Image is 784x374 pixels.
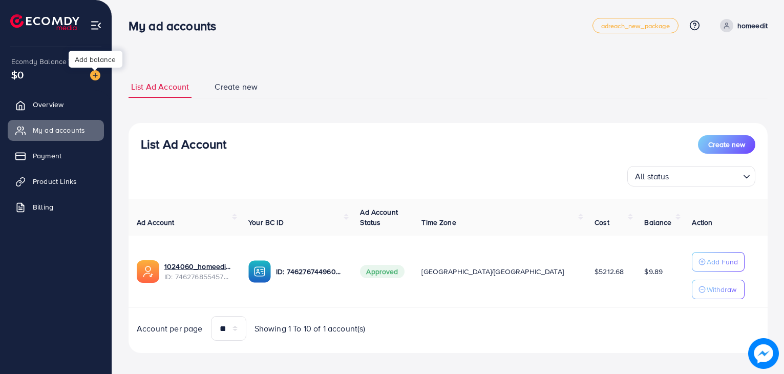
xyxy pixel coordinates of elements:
button: Withdraw [692,280,745,299]
img: ic-ads-acc.e4c84228.svg [137,260,159,283]
span: Approved [360,265,404,278]
span: $0 [11,67,24,82]
input: Search for option [672,167,739,184]
span: $9.89 [644,266,663,277]
a: homeedit [716,19,768,32]
span: Ecomdy Balance [11,56,67,67]
span: Ad Account [137,217,175,227]
span: Showing 1 To 10 of 1 account(s) [255,323,366,335]
span: Balance [644,217,671,227]
p: ID: 7462767449604177937 [276,265,344,278]
p: Withdraw [707,283,736,296]
p: homeedit [737,19,768,32]
span: Your BC ID [248,217,284,227]
a: Payment [8,146,104,166]
span: Create new [708,139,745,150]
button: Add Fund [692,252,745,272]
span: Account per page [137,323,203,335]
span: Billing [33,202,53,212]
a: 1024060_homeedit7_1737561213516 [164,261,232,272]
a: Billing [8,197,104,217]
h3: List Ad Account [141,137,226,152]
a: Overview [8,94,104,115]
span: Time Zone [421,217,456,227]
div: <span class='underline'>1024060_homeedit7_1737561213516</span></br>7462768554572742672 [164,261,232,282]
img: ic-ba-acc.ded83a64.svg [248,260,271,283]
span: [GEOGRAPHIC_DATA]/[GEOGRAPHIC_DATA] [421,266,564,277]
span: Ad Account Status [360,207,398,227]
h3: My ad accounts [129,18,224,33]
button: Create new [698,135,755,154]
img: menu [90,19,102,31]
span: Action [692,217,712,227]
div: Search for option [627,166,755,186]
span: ID: 7462768554572742672 [164,272,232,282]
span: Payment [33,151,61,161]
p: Add Fund [707,256,738,268]
span: Cost [595,217,609,227]
a: My ad accounts [8,120,104,140]
span: $5212.68 [595,266,624,277]
span: adreach_new_package [601,23,670,29]
img: logo [10,14,79,30]
span: Create new [215,81,258,93]
span: List Ad Account [131,81,189,93]
span: Overview [33,99,63,110]
span: Product Links [33,176,77,186]
img: image [90,70,100,80]
div: Add balance [69,51,122,68]
img: image [748,338,779,369]
a: Product Links [8,171,104,192]
span: All status [633,169,671,184]
a: adreach_new_package [592,18,679,33]
span: My ad accounts [33,125,85,135]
